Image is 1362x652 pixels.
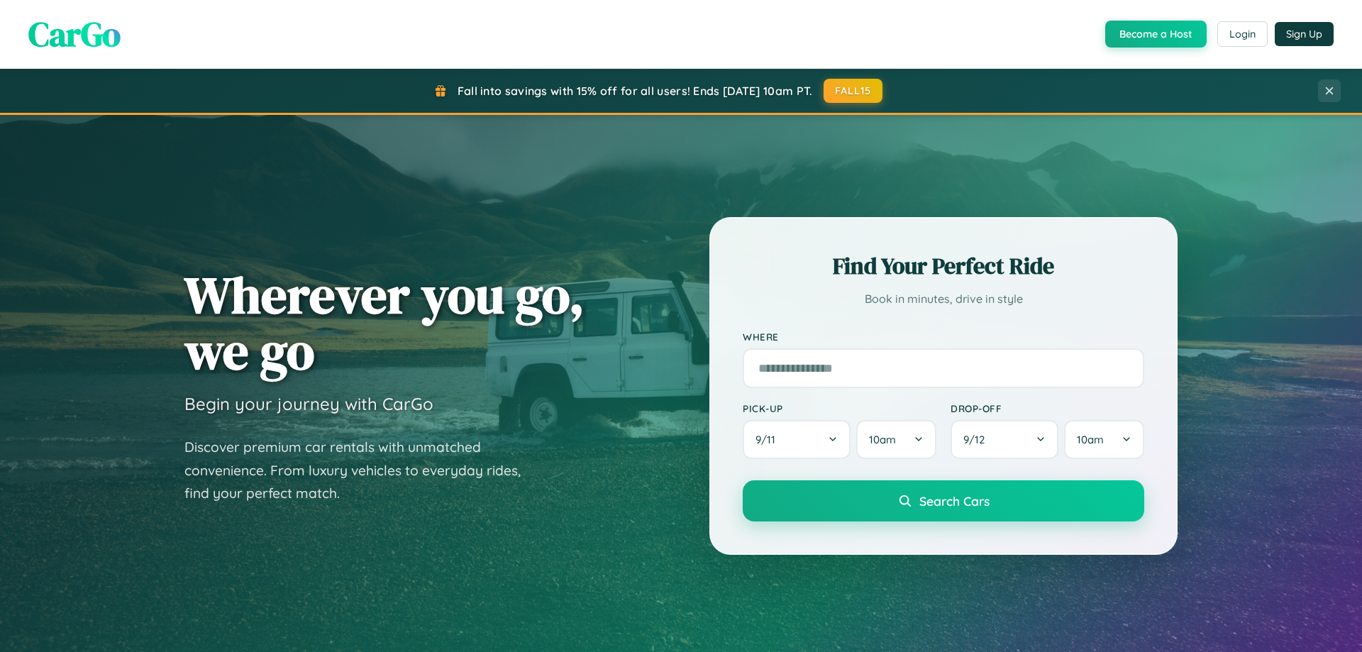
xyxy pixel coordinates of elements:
[743,420,851,459] button: 9/11
[184,436,539,505] p: Discover premium car rentals with unmatched convenience. From luxury vehicles to everyday rides, ...
[919,493,990,509] span: Search Cars
[743,331,1144,343] label: Where
[458,84,813,98] span: Fall into savings with 15% off for all users! Ends [DATE] 10am PT.
[1077,433,1104,446] span: 10am
[743,289,1144,309] p: Book in minutes, drive in style
[856,420,936,459] button: 10am
[743,480,1144,521] button: Search Cars
[951,402,1144,414] label: Drop-off
[743,402,936,414] label: Pick-up
[184,393,433,414] h3: Begin your journey with CarGo
[1105,21,1207,48] button: Become a Host
[824,79,883,103] button: FALL15
[28,11,121,57] span: CarGo
[1064,420,1144,459] button: 10am
[869,433,896,446] span: 10am
[1275,22,1334,46] button: Sign Up
[755,433,782,446] span: 9 / 11
[1217,21,1268,47] button: Login
[184,267,585,379] h1: Wherever you go, we go
[963,433,992,446] span: 9 / 12
[743,250,1144,282] h2: Find Your Perfect Ride
[951,420,1058,459] button: 9/12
